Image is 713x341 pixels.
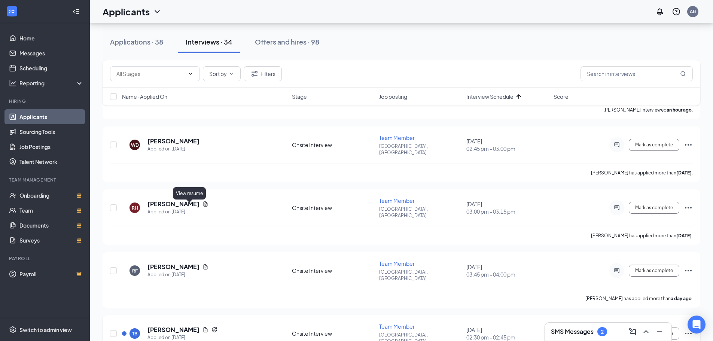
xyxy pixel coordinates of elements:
[9,326,16,334] svg: Settings
[132,205,138,211] div: RH
[147,137,199,145] h5: [PERSON_NAME]
[466,93,514,100] span: Interview Schedule
[147,200,199,208] h5: [PERSON_NAME]
[19,233,83,248] a: SurveysCrown
[9,255,82,262] div: Payroll
[131,142,139,148] div: WD
[8,7,16,15] svg: WorkstreamLogo
[203,66,241,81] button: Sort byChevronDown
[173,187,206,200] div: View resume
[690,8,696,15] div: AB
[688,316,706,334] div: Open Intercom Messenger
[292,204,375,211] div: Onsite Interview
[379,197,415,204] span: Team Member
[19,124,83,139] a: Sourcing Tools
[466,263,549,278] div: [DATE]
[379,134,415,141] span: Team Member
[635,205,673,210] span: Mark as complete
[628,327,637,336] svg: ComposeMessage
[19,267,83,281] a: PayrollCrown
[635,142,673,147] span: Mark as complete
[110,37,163,46] div: Applications · 38
[466,326,549,341] div: [DATE]
[132,331,137,337] div: TB
[209,71,227,76] span: Sort by
[684,329,693,338] svg: Ellipses
[19,109,83,124] a: Applicants
[292,93,307,100] span: Stage
[629,202,679,214] button: Mark as complete
[466,200,549,215] div: [DATE]
[466,271,549,278] span: 03:45 pm - 04:00 pm
[514,92,523,101] svg: ArrowUp
[19,61,83,76] a: Scheduling
[153,7,162,16] svg: ChevronDown
[379,260,415,267] span: Team Member
[554,93,569,100] span: Score
[640,326,652,338] button: ChevronUp
[684,266,693,275] svg: Ellipses
[244,66,282,81] button: Filter Filters
[629,139,679,151] button: Mark as complete
[19,203,83,218] a: TeamCrown
[601,329,604,335] div: 2
[292,330,375,337] div: Onsite Interview
[19,188,83,203] a: OnboardingCrown
[202,264,208,270] svg: Document
[19,218,83,233] a: DocumentsCrown
[591,170,693,176] p: [PERSON_NAME] has applied more than .
[676,170,692,176] b: [DATE]
[132,268,138,274] div: RF
[202,201,208,207] svg: Document
[680,71,686,77] svg: MagnifyingGlass
[671,296,692,301] b: a day ago
[642,327,650,336] svg: ChevronUp
[186,37,232,46] div: Interviews · 34
[612,268,621,274] svg: ActiveChat
[116,70,185,78] input: All Stages
[72,8,80,15] svg: Collapse
[629,265,679,277] button: Mark as complete
[672,7,681,16] svg: QuestionInfo
[466,137,549,152] div: [DATE]
[188,71,194,77] svg: ChevronDown
[9,177,82,183] div: Team Management
[466,208,549,215] span: 03:00 pm - 03:15 pm
[103,5,150,18] h1: Applicants
[466,145,549,152] span: 02:45 pm - 03:00 pm
[379,93,407,100] span: Job posting
[591,232,693,239] p: [PERSON_NAME] has applied more than .
[379,206,462,219] p: [GEOGRAPHIC_DATA], [GEOGRAPHIC_DATA]
[211,327,217,333] svg: Reapply
[581,66,693,81] input: Search in interviews
[9,98,82,104] div: Hiring
[627,326,639,338] button: ComposeMessage
[466,334,549,341] span: 02:30 pm - 02:45 pm
[292,141,375,149] div: Onsite Interview
[379,143,462,156] p: [GEOGRAPHIC_DATA], [GEOGRAPHIC_DATA]
[255,37,319,46] div: Offers and hires · 98
[147,271,208,278] div: Applied on [DATE]
[551,328,594,336] h3: SMS Messages
[19,139,83,154] a: Job Postings
[676,233,692,238] b: [DATE]
[19,154,83,169] a: Talent Network
[379,269,462,281] p: [GEOGRAPHIC_DATA], [GEOGRAPHIC_DATA]
[655,327,664,336] svg: Minimize
[147,326,199,334] h5: [PERSON_NAME]
[19,46,83,61] a: Messages
[122,93,167,100] span: Name · Applied On
[684,140,693,149] svg: Ellipses
[147,263,199,271] h5: [PERSON_NAME]
[612,205,621,211] svg: ActiveChat
[19,31,83,46] a: Home
[19,79,84,87] div: Reporting
[147,208,208,216] div: Applied on [DATE]
[228,71,234,77] svg: ChevronDown
[684,203,693,212] svg: Ellipses
[655,7,664,16] svg: Notifications
[147,145,199,153] div: Applied on [DATE]
[612,142,621,148] svg: ActiveChat
[19,326,72,334] div: Switch to admin view
[635,268,673,273] span: Mark as complete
